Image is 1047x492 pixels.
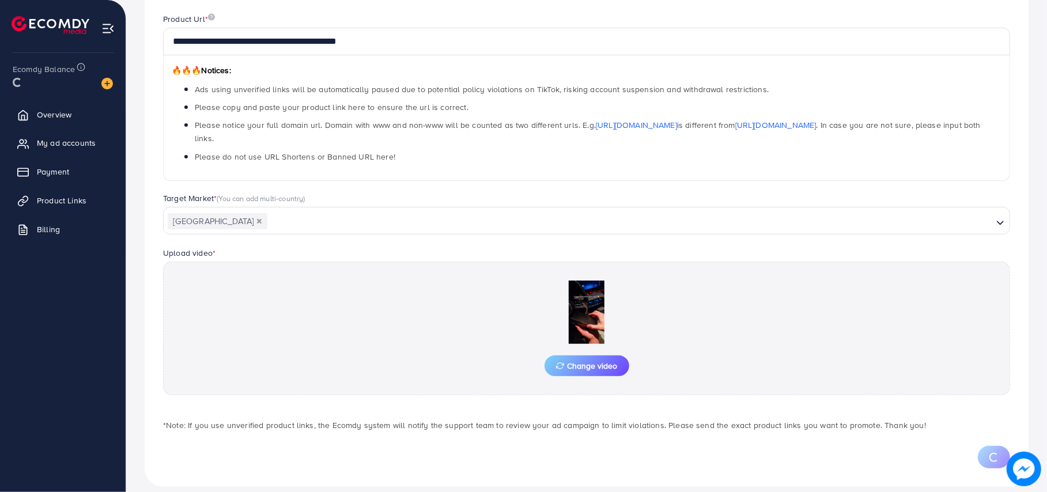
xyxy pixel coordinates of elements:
label: Product Url [163,13,215,25]
a: My ad accounts [9,131,117,154]
span: Notices: [172,65,231,76]
span: Product Links [37,195,86,206]
div: Search for option [163,207,1010,234]
label: Target Market [163,192,305,204]
input: Search for option [269,213,992,230]
a: Billing [9,218,117,241]
img: logo [12,16,89,34]
span: (You can add multi-country) [217,193,305,203]
label: Upload video [163,247,216,259]
a: [URL][DOMAIN_NAME] [596,119,677,131]
a: Overview [9,103,117,126]
span: [GEOGRAPHIC_DATA] [168,213,267,229]
span: Please copy and paste your product link here to ensure the url is correct. [195,101,468,113]
p: *Note: If you use unverified product links, the Ecomdy system will notify the support team to rev... [163,418,1010,432]
img: menu [101,22,115,35]
span: Billing [37,224,60,235]
span: Ads using unverified links will be automatically paused due to potential policy violations on Tik... [195,84,769,95]
span: 🔥🔥🔥 [172,65,201,76]
span: Please notice your full domain url. Domain with www and non-www will be counted as two different ... [195,119,981,144]
a: Product Links [9,189,117,212]
a: Payment [9,160,117,183]
span: Please do not use URL Shortens or Banned URL here! [195,151,395,162]
span: Overview [37,109,71,120]
span: Change video [556,362,618,370]
button: Change video [545,355,629,376]
span: My ad accounts [37,137,96,149]
span: Ecomdy Balance [13,63,75,75]
img: Preview Image [529,281,644,344]
img: image [208,13,215,21]
img: image [101,78,113,89]
button: Deselect Pakistan [256,218,262,224]
a: [URL][DOMAIN_NAME] [735,119,817,131]
img: image [1007,452,1041,486]
span: Payment [37,166,69,177]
